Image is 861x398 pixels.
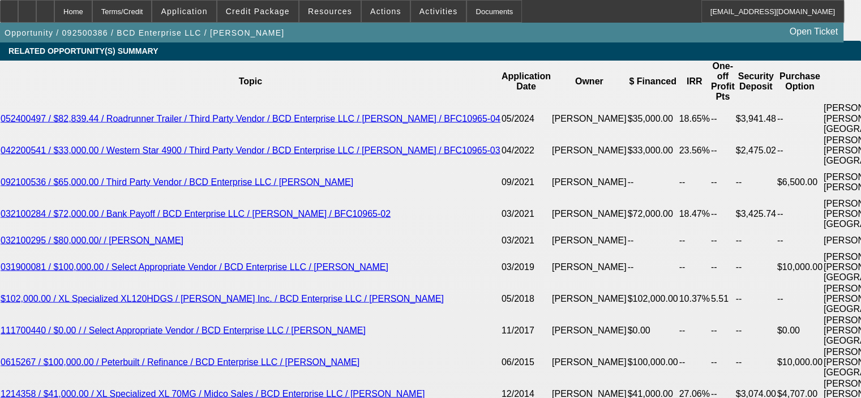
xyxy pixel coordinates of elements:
[777,166,823,198] td: $6,500.00
[551,346,627,378] td: [PERSON_NAME]
[5,28,284,37] span: Opportunity / 092500386 / BCD Enterprise LLC / [PERSON_NAME]
[226,7,290,16] span: Credit Package
[501,102,551,134] td: 05/2024
[627,283,679,314] td: $102,000.00
[679,102,710,134] td: 18.65%
[679,251,710,283] td: --
[710,229,735,251] td: --
[735,102,777,134] td: $3,941.48
[710,346,735,378] td: --
[1,208,391,218] a: 032100284 / $72,000.00 / Bank Payoff / BCD Enterprise LLC / [PERSON_NAME] / BFC10965-02
[735,166,777,198] td: --
[627,314,679,346] td: $0.00
[501,229,551,251] td: 03/2021
[627,61,679,102] th: $ Financed
[777,134,823,166] td: --
[1,235,183,245] a: 032100295 / $80,000.00/ / [PERSON_NAME]
[308,7,352,16] span: Resources
[1,145,500,155] a: 042200541 / $33,000.00 / Western Star 4900 / Third Party Vendor / BCD Enterprise LLC / [PERSON_NA...
[551,61,627,102] th: Owner
[735,198,777,229] td: $3,425.74
[1,357,359,366] a: 0615267 / $100,000.00 / Peterbuilt / Refinance / BCD Enterprise LLC / [PERSON_NAME]
[777,283,823,314] td: --
[710,251,735,283] td: --
[627,251,679,283] td: --
[777,198,823,229] td: --
[627,166,679,198] td: --
[679,346,710,378] td: --
[1,388,425,398] a: 1214358 / $41,000.00 / XL Specialized XL 70MG / Midco Sales / BCD Enterprise LLC / [PERSON_NAME]
[777,314,823,346] td: $0.00
[152,1,216,22] button: Application
[501,283,551,314] td: 05/2018
[1,177,353,186] a: 092100536 / $65,000.00 / Third Party Vendor / BCD Enterprise LLC / [PERSON_NAME]
[735,283,777,314] td: --
[501,251,551,283] td: 03/2019
[735,251,777,283] td: --
[679,314,710,346] td: --
[551,166,627,198] td: [PERSON_NAME]
[777,229,823,251] td: --
[501,346,551,378] td: 06/2015
[735,346,777,378] td: --
[551,134,627,166] td: [PERSON_NAME]
[1,325,366,335] a: 111700440 / $0.00 / / Select Appropriate Vendor / BCD Enterprise LLC / [PERSON_NAME]
[501,314,551,346] td: 11/2017
[627,134,679,166] td: $33,000.00
[627,102,679,134] td: $35,000.00
[501,198,551,229] td: 03/2021
[551,251,627,283] td: [PERSON_NAME]
[735,134,777,166] td: $2,475.02
[501,61,551,102] th: Application Date
[627,229,679,251] td: --
[710,102,735,134] td: --
[777,61,823,102] th: Purchase Option
[785,22,842,41] a: Open Ticket
[501,134,551,166] td: 04/2022
[679,134,710,166] td: 23.56%
[735,314,777,346] td: --
[217,1,298,22] button: Credit Package
[710,283,735,314] td: 5.51
[551,102,627,134] td: [PERSON_NAME]
[735,229,777,251] td: --
[777,102,823,134] td: --
[710,134,735,166] td: --
[501,166,551,198] td: 09/2021
[551,283,627,314] td: [PERSON_NAME]
[710,198,735,229] td: --
[777,251,823,283] td: $10,000.00
[679,229,710,251] td: --
[1,113,500,123] a: 052400497 / $82,839.44 / Roadrunner Trailer / Third Party Vendor / BCD Enterprise LLC / [PERSON_N...
[299,1,361,22] button: Resources
[551,198,627,229] td: [PERSON_NAME]
[627,346,679,378] td: $100,000.00
[710,314,735,346] td: --
[551,229,627,251] td: [PERSON_NAME]
[679,166,710,198] td: --
[735,61,777,102] th: Security Deposit
[370,7,401,16] span: Actions
[627,198,679,229] td: $72,000.00
[679,61,710,102] th: IRR
[1,262,388,271] a: 031900081 / $100,000.00 / Select Appropriate Vendor / BCD Enterprise LLC / [PERSON_NAME]
[362,1,410,22] button: Actions
[679,198,710,229] td: 18.47%
[8,46,158,55] span: RELATED OPPORTUNITY(S) SUMMARY
[411,1,466,22] button: Activities
[551,314,627,346] td: [PERSON_NAME]
[710,61,735,102] th: One-off Profit Pts
[1,293,444,303] a: $102,000.00 / XL Specialized XL120HDGS / [PERSON_NAME] Inc. / BCD Enterprise LLC / [PERSON_NAME]
[161,7,207,16] span: Application
[679,283,710,314] td: 10.37%
[710,166,735,198] td: --
[777,346,823,378] td: $10,000.00
[419,7,458,16] span: Activities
